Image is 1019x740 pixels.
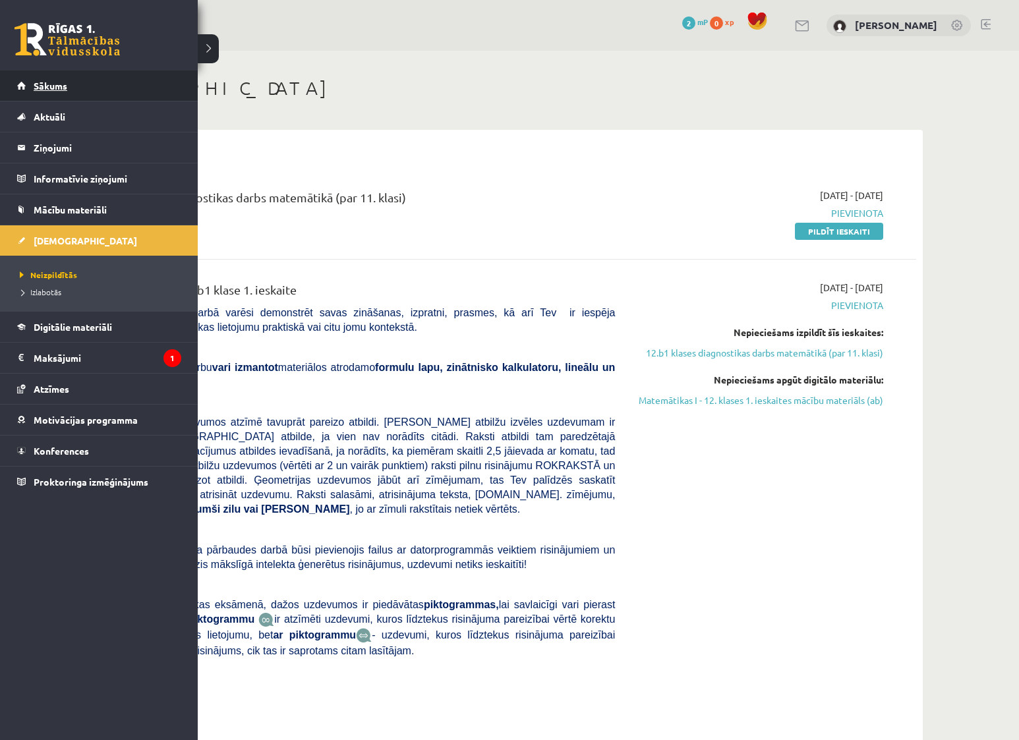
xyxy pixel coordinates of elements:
[635,326,883,339] div: Nepieciešams izpildīt šīs ieskaites:
[17,467,181,497] a: Proktoringa izmēģinājums
[17,343,181,373] a: Maksājumi1
[15,23,120,56] a: Rīgas 1. Tālmācības vidusskola
[682,16,695,30] span: 2
[79,77,923,100] h1: [DEMOGRAPHIC_DATA]
[833,20,846,33] img: Nikoletta Gruzdiņa
[16,287,61,297] span: Izlabotās
[820,188,883,202] span: [DATE] - [DATE]
[17,374,181,404] a: Atzīmes
[34,163,181,194] legend: Informatīvie ziņojumi
[795,223,883,240] a: Pildīt ieskaiti
[17,163,181,194] a: Informatīvie ziņojumi
[635,299,883,312] span: Pievienota
[99,188,615,213] div: 12.b1 klases diagnostikas darbs matemātikā (par 11. klasi)
[34,383,69,395] span: Atzīmes
[725,16,734,27] span: xp
[34,476,148,488] span: Proktoringa izmēģinājums
[34,321,112,333] span: Digitālie materiāli
[34,132,181,163] legend: Ziņojumi
[34,343,181,373] legend: Maksājumi
[99,544,615,570] span: , ja pārbaudes darbā būsi pievienojis failus ar datorprogrammās veiktiem risinājumiem un zīmējumi...
[34,111,65,123] span: Aktuāli
[34,445,89,457] span: Konferences
[697,16,708,27] span: mP
[424,599,499,610] b: piktogrammas,
[212,362,278,373] b: vari izmantot
[16,286,185,298] a: Izlabotās
[172,613,254,625] b: Ar piktogrammu
[710,16,740,27] a: 0 xp
[17,71,181,101] a: Sākums
[635,373,883,387] div: Nepieciešams apgūt digitālo materiālu:
[34,414,138,426] span: Motivācijas programma
[17,312,181,342] a: Digitālie materiāli
[17,194,181,225] a: Mācību materiāli
[99,416,615,515] span: Atbilžu izvēles uzdevumos atzīmē tavuprāt pareizo atbildi. [PERSON_NAME] atbilžu izvēles uzdevuma...
[34,235,137,246] span: [DEMOGRAPHIC_DATA]
[855,18,937,32] a: [PERSON_NAME]
[99,613,615,640] span: ir atzīmēti uzdevumi, kuros līdztekus risinājuma pareizībai vērtē korektu matemātikas valodas lie...
[99,307,615,333] span: [PERSON_NAME] darbā varēsi demonstrēt savas zināšanas, izpratni, prasmes, kā arī Tev ir iespēja d...
[820,281,883,295] span: [DATE] - [DATE]
[635,393,883,407] a: Matemātikas I - 12. klases 1. ieskaites mācību materiāls (ab)
[16,269,185,281] a: Neizpildītās
[273,629,356,640] b: ar piktogrammu
[17,132,181,163] a: Ziņojumi
[192,503,349,515] b: tumši zilu vai [PERSON_NAME]
[17,101,181,132] a: Aktuāli
[356,628,372,643] img: wKvN42sLe3LLwAAAABJRU5ErkJggg==
[17,405,181,435] a: Motivācijas programma
[710,16,723,30] span: 0
[635,206,883,220] span: Pievienota
[34,80,67,92] span: Sākums
[99,362,615,387] span: Veicot pārbaudes darbu materiālos atrodamo
[258,612,274,627] img: JfuEzvunn4EvwAAAAASUVORK5CYII=
[99,281,615,305] div: Matemātika JK 12.b1 klase 1. ieskaite
[34,204,107,215] span: Mācību materiāli
[17,225,181,256] a: [DEMOGRAPHIC_DATA]
[16,270,77,280] span: Neizpildītās
[17,436,181,466] a: Konferences
[682,16,708,27] a: 2 mP
[635,346,883,360] a: 12.b1 klases diagnostikas darbs matemātikā (par 11. klasi)
[99,599,615,625] span: Līdzīgi kā matemātikas eksāmenā, dažos uzdevumos ir piedāvātas lai savlaicīgi vari pierast pie to...
[163,349,181,367] i: 1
